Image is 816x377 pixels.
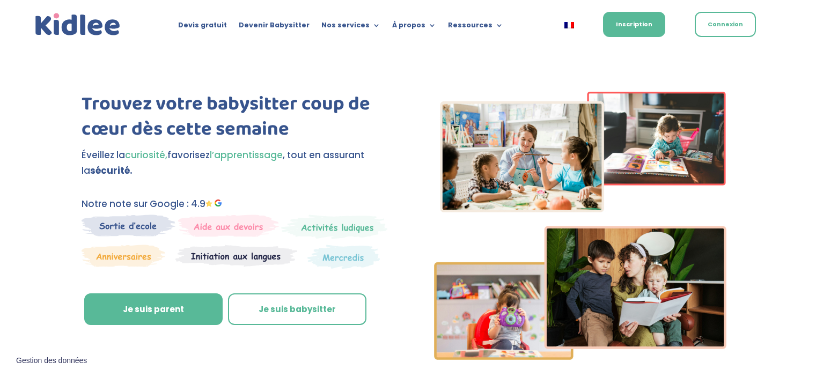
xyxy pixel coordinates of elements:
span: Gestion des données [16,356,87,366]
a: Connexion [695,12,756,37]
strong: sécurité. [90,164,133,177]
img: weekends [178,215,279,237]
button: Gestion des données [10,350,93,372]
span: l’apprentissage [210,149,283,161]
a: Kidlee Logo [33,11,123,39]
h1: Trouvez votre babysitter coup de cœur dès cette semaine [82,92,390,147]
img: Thematique [307,245,380,269]
a: Je suis babysitter [228,293,366,326]
img: logo_kidlee_bleu [33,11,123,39]
img: Sortie decole [82,215,175,236]
a: Devis gratuit [178,21,227,33]
p: Notre note sur Google : 4.9 [82,196,390,212]
a: À propos [392,21,436,33]
a: Ressources [448,21,503,33]
img: Anniversaire [82,245,165,267]
a: Je suis parent [84,293,223,326]
img: Mercredi [281,215,387,239]
img: Imgs-2 [434,92,727,360]
img: Français [564,22,574,28]
a: Nos services [321,21,380,33]
p: Éveillez la favorisez , tout en assurant la [82,147,390,179]
a: Devenir Babysitter [239,21,310,33]
span: curiosité, [125,149,167,161]
img: Atelier thematique [175,245,297,267]
a: Inscription [603,12,665,37]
